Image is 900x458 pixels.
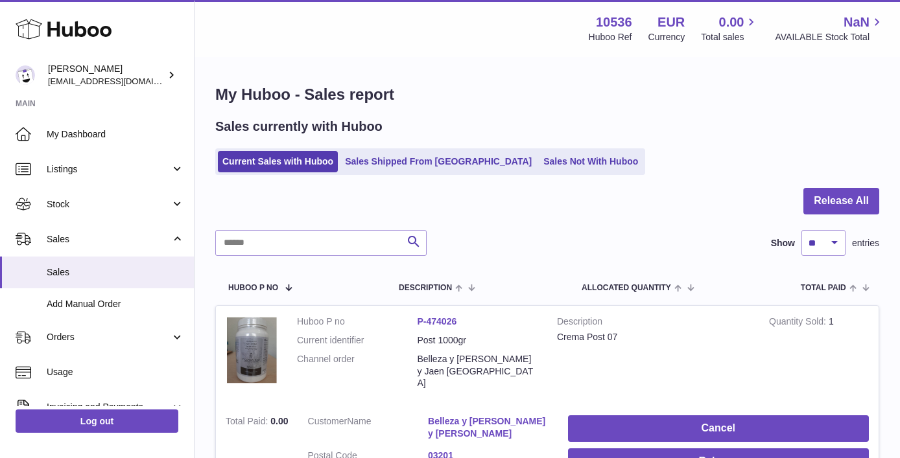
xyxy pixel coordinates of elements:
span: Invoicing and Payments [47,401,171,413]
span: Total paid [801,284,846,292]
img: 1658821422.png [226,315,278,385]
strong: Total Paid [226,416,270,429]
dd: Belleza y [PERSON_NAME] y Jaen [GEOGRAPHIC_DATA] [418,353,538,390]
strong: EUR [657,14,685,31]
span: Stock [47,198,171,211]
dd: Post 1000gr [418,334,538,347]
button: Release All [803,188,879,214]
strong: Quantity Sold [769,316,829,330]
div: Huboo Ref [589,31,632,43]
span: Orders [47,331,171,343]
label: Show [771,237,795,249]
dt: Channel order [297,353,418,390]
a: Current Sales with Huboo [218,151,338,172]
span: [EMAIL_ADDRESS][DOMAIN_NAME] [48,76,191,86]
div: Crema Post 07 [557,331,750,343]
span: Sales [47,233,171,246]
h1: My Huboo - Sales report [215,84,879,105]
span: entries [852,237,879,249]
a: P-474026 [418,316,457,326]
dt: Current identifier [297,334,418,347]
a: 0.00 Total sales [701,14,759,43]
span: Listings [47,163,171,176]
span: Sales [47,266,184,279]
div: Currency [648,31,685,43]
img: riberoyepescamila@hotmail.com [16,65,35,85]
span: Usage [47,366,184,378]
a: Sales Not With Huboo [539,151,643,172]
span: ALLOCATED Quantity [582,284,671,292]
h2: Sales currently with Huboo [215,118,383,135]
span: 0.00 [270,416,288,426]
div: [PERSON_NAME] [48,63,165,87]
span: Huboo P no [228,284,278,292]
a: Belleza y [PERSON_NAME] y [PERSON_NAME] [428,415,549,440]
dt: Name [308,415,429,443]
a: Log out [16,409,178,433]
td: 1 [759,306,879,406]
a: NaN AVAILABLE Stock Total [775,14,884,43]
button: Cancel [568,415,869,442]
dt: Huboo P no [297,315,418,328]
span: My Dashboard [47,128,184,141]
span: Description [399,284,452,292]
span: NaN [844,14,870,31]
span: Customer [308,416,348,426]
span: 0.00 [719,14,744,31]
strong: Description [557,315,750,331]
span: AVAILABLE Stock Total [775,31,884,43]
strong: 10536 [596,14,632,31]
span: Add Manual Order [47,298,184,310]
a: Sales Shipped From [GEOGRAPHIC_DATA] [340,151,536,172]
span: Total sales [701,31,759,43]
